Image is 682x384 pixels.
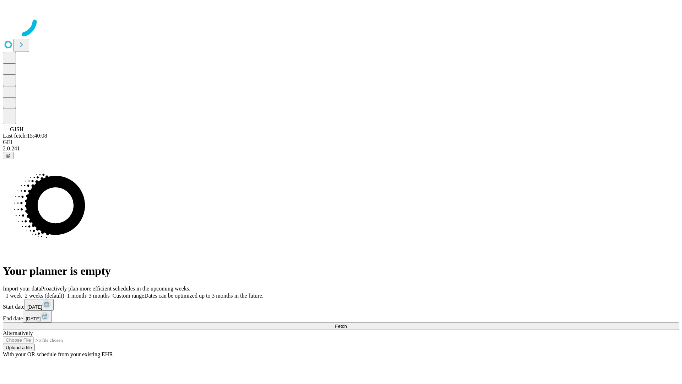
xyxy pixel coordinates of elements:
[3,330,33,336] span: Alternatively
[113,293,144,299] span: Custom range
[3,299,679,311] div: Start date
[3,145,679,152] div: 2.0.241
[3,152,13,159] button: @
[67,293,86,299] span: 1 month
[23,311,52,322] button: [DATE]
[3,344,35,351] button: Upload a file
[3,133,47,139] span: Last fetch: 15:40:08
[27,304,42,310] span: [DATE]
[335,324,347,329] span: Fetch
[41,286,190,292] span: Proactively plan more efficient schedules in the upcoming weeks.
[3,322,679,330] button: Fetch
[3,286,41,292] span: Import your data
[3,351,113,357] span: With your OR schedule from your existing EHR
[144,293,263,299] span: Dates can be optimized up to 3 months in the future.
[25,293,64,299] span: 2 weeks (default)
[89,293,110,299] span: 3 months
[25,299,54,311] button: [DATE]
[26,316,40,321] span: [DATE]
[6,153,11,158] span: @
[10,126,23,132] span: GJSH
[3,139,679,145] div: GEI
[3,311,679,322] div: End date
[6,293,22,299] span: 1 week
[3,265,679,278] h1: Your planner is empty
